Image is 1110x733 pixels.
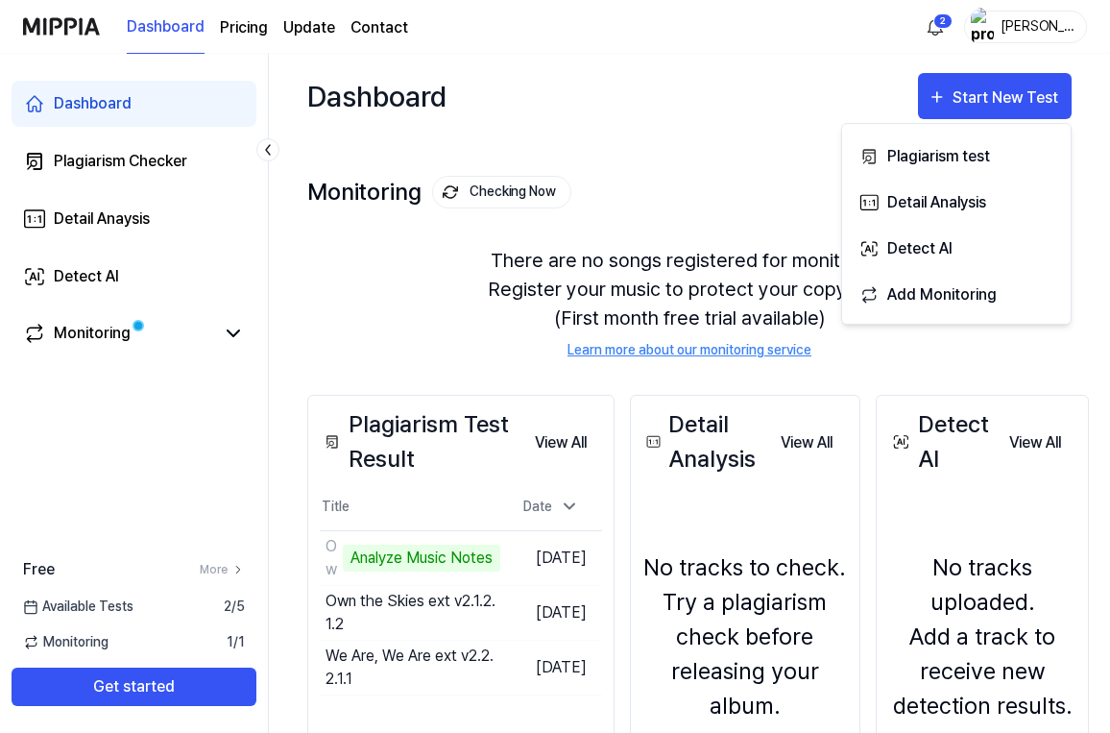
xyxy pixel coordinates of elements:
button: View All [519,424,602,462]
a: Dashboard [12,81,256,127]
div: No tracks to check. Try a plagiarism check before releasing your album. [642,550,848,723]
div: Detail Anaysis [54,208,150,231]
div: Own the Night edit v2.2 ext v1.2 [326,535,338,581]
div: Dashboard [54,92,132,115]
a: Plagiarism Checker [12,138,256,184]
button: Start New Test [918,73,1072,119]
button: Get started [12,668,256,706]
div: Analyze Music Notes [343,545,500,572]
div: Detail Analysis [887,190,1054,215]
span: Monitoring [23,632,109,652]
div: Detect AI [54,265,119,288]
a: View All [519,423,602,462]
div: Date [516,491,587,523]
div: Start New Test [953,86,1062,110]
a: Dashboard [127,1,205,54]
a: Detect AI [12,254,256,300]
img: 알림 [924,15,947,38]
th: Title [320,484,500,530]
img: profile [971,8,994,46]
button: Checking Now [432,176,571,208]
div: 2 [933,13,953,29]
td: [DATE] [500,585,602,640]
a: Detail Anaysis [12,196,256,242]
a: Update [283,16,335,39]
td: [DATE] [500,530,602,585]
button: Detect AI [850,224,1063,270]
a: Monitoring [23,322,214,345]
a: View All [994,423,1076,462]
div: Monitoring [307,176,571,208]
a: Learn more about our monitoring service [567,340,811,360]
button: View All [994,424,1076,462]
div: Dashboard [307,73,446,119]
div: Monitoring [54,322,131,345]
div: We Are, We Are ext v2.2.2.1.1 [326,645,500,691]
button: Detail Analysis [850,178,1063,224]
a: View All [765,423,848,462]
a: Contact [350,16,408,39]
div: Detect AI [887,236,1054,261]
div: Own the Skies ext v2.1.2.1.2 [326,590,500,636]
div: There are no songs registered for monitoring. Register your music to protect your copyright. (Fir... [307,223,1072,383]
div: Detect AI [888,407,994,476]
span: 2 / 5 [224,597,245,617]
img: monitoring Icon [440,182,462,204]
div: Add Monitoring [887,282,1054,307]
button: profile[PERSON_NAME] [964,11,1087,43]
td: [DATE] [500,640,602,695]
button: 알림2 [920,12,951,42]
a: More [200,561,245,578]
span: Free [23,558,55,581]
div: No tracks uploaded. Add a track to receive new detection results. [888,550,1076,723]
button: Plagiarism test [850,132,1063,178]
span: 1 / 1 [227,632,245,652]
div: [PERSON_NAME] [1000,15,1074,37]
a: Pricing [220,16,268,39]
div: Detail Analysis [642,407,765,476]
span: Available Tests [23,597,133,617]
button: Add Monitoring [850,270,1063,316]
div: Plagiarism test [887,144,1054,169]
button: View All [765,424,848,462]
div: Plagiarism Checker [54,150,187,173]
div: Plagiarism Test Result [320,407,519,476]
